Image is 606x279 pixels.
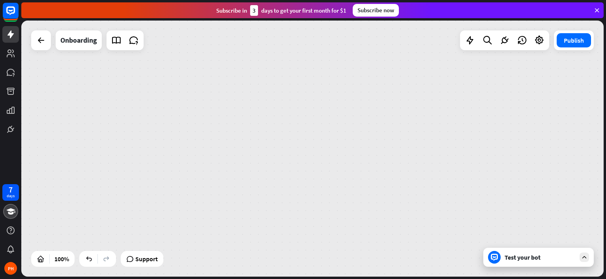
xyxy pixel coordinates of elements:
[4,262,17,275] div: PH
[216,5,346,16] div: Subscribe in days to get your first month for $1
[7,193,15,199] div: days
[353,4,399,17] div: Subscribe now
[9,186,13,193] div: 7
[2,184,19,201] a: 7 days
[250,5,258,16] div: 3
